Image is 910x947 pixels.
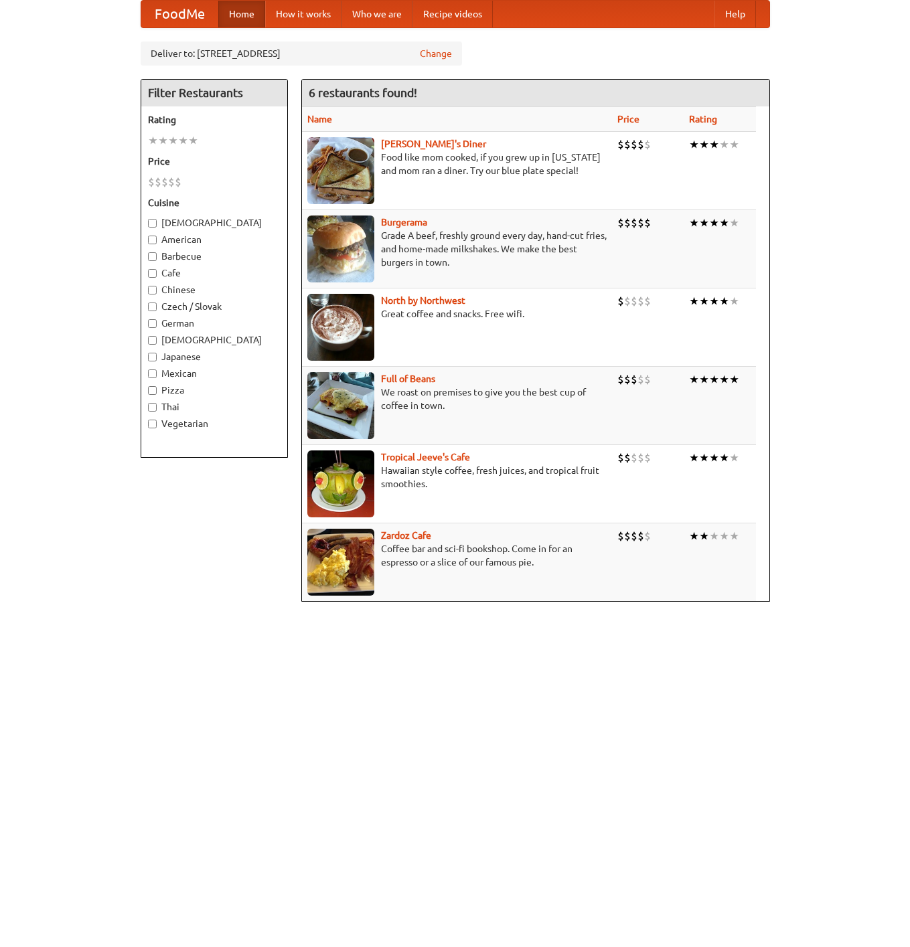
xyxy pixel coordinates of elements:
[644,372,651,387] li: $
[148,250,281,263] label: Barbecue
[709,294,719,309] li: ★
[729,294,739,309] li: ★
[381,530,431,541] a: Zardoz Cafe
[342,1,412,27] a: Who we are
[148,286,157,294] input: Chinese
[307,542,607,569] p: Coffee bar and sci-fi bookshop. Come in for an espresso or a slice of our famous pie.
[637,372,644,387] li: $
[699,529,709,543] li: ★
[307,151,607,177] p: Food like mom cooked, if you grew up in [US_STATE] and mom ran a diner. Try our blue plate special!
[689,450,699,465] li: ★
[148,383,281,397] label: Pizza
[689,137,699,152] li: ★
[148,403,157,412] input: Thai
[307,464,607,491] p: Hawaiian style coffee, fresh juices, and tropical fruit smoothies.
[689,529,699,543] li: ★
[148,420,157,428] input: Vegetarian
[719,529,729,543] li: ★
[709,529,719,543] li: ★
[420,47,452,60] a: Change
[175,175,181,189] li: $
[148,236,157,244] input: American
[307,385,607,412] p: We roast on premises to give you the best cup of coffee in town.
[644,216,651,230] li: $
[689,216,699,230] li: ★
[617,216,624,230] li: $
[148,369,157,378] input: Mexican
[309,86,417,99] ng-pluralize: 6 restaurants found!
[148,196,281,209] h5: Cuisine
[148,300,281,313] label: Czech / Slovak
[689,294,699,309] li: ★
[709,450,719,465] li: ★
[624,137,631,152] li: $
[148,367,281,380] label: Mexican
[624,294,631,309] li: $
[148,333,281,347] label: [DEMOGRAPHIC_DATA]
[719,294,729,309] li: ★
[381,295,465,306] a: North by Northwest
[148,400,281,414] label: Thai
[148,317,281,330] label: German
[307,137,374,204] img: sallys.jpg
[644,294,651,309] li: $
[148,113,281,126] h5: Rating
[617,114,639,124] a: Price
[381,139,486,149] b: [PERSON_NAME]'s Diner
[168,133,178,148] li: ★
[624,372,631,387] li: $
[148,252,157,261] input: Barbecue
[412,1,493,27] a: Recipe videos
[699,294,709,309] li: ★
[617,450,624,465] li: $
[148,155,281,168] h5: Price
[218,1,265,27] a: Home
[161,175,168,189] li: $
[155,175,161,189] li: $
[709,372,719,387] li: ★
[381,373,435,384] a: Full of Beans
[631,216,637,230] li: $
[709,137,719,152] li: ★
[307,294,374,361] img: north.jpg
[644,529,651,543] li: $
[148,283,281,296] label: Chinese
[307,372,374,439] img: beans.jpg
[307,529,374,596] img: zardoz.jpg
[148,336,157,345] input: [DEMOGRAPHIC_DATA]
[307,229,607,269] p: Grade A beef, freshly ground every day, hand-cut fries, and home-made milkshakes. We make the bes...
[148,133,158,148] li: ★
[637,294,644,309] li: $
[148,175,155,189] li: $
[644,137,651,152] li: $
[617,294,624,309] li: $
[141,1,218,27] a: FoodMe
[729,529,739,543] li: ★
[631,294,637,309] li: $
[624,529,631,543] li: $
[148,386,157,395] input: Pizza
[307,216,374,282] img: burgerama.jpg
[729,216,739,230] li: ★
[719,216,729,230] li: ★
[637,529,644,543] li: $
[624,216,631,230] li: $
[714,1,756,27] a: Help
[631,137,637,152] li: $
[307,307,607,321] p: Great coffee and snacks. Free wifi.
[689,114,717,124] a: Rating
[617,372,624,387] li: $
[689,372,699,387] li: ★
[709,216,719,230] li: ★
[729,450,739,465] li: ★
[617,137,624,152] li: $
[381,452,470,462] a: Tropical Jeeve's Cafe
[148,350,281,363] label: Japanese
[631,450,637,465] li: $
[178,133,188,148] li: ★
[729,372,739,387] li: ★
